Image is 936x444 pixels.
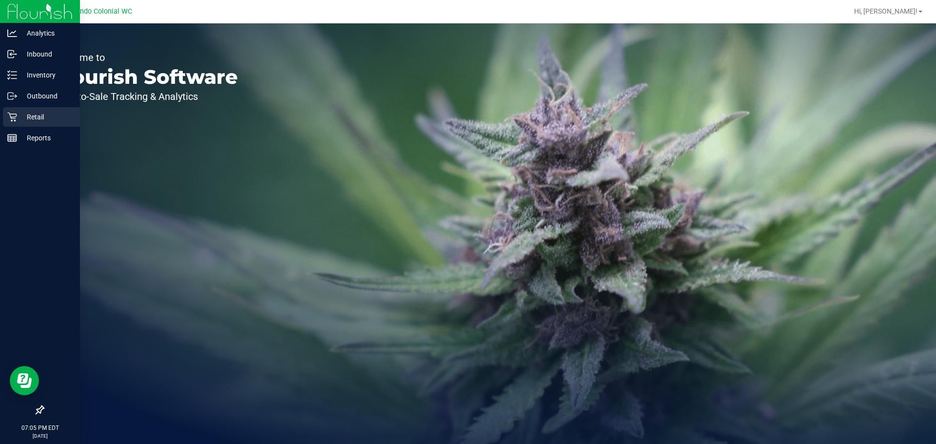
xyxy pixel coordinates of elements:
[10,366,39,395] iframe: Resource center
[7,28,17,38] inline-svg: Analytics
[4,424,76,432] p: 07:05 PM EDT
[17,132,76,144] p: Reports
[17,111,76,123] p: Retail
[4,432,76,440] p: [DATE]
[7,49,17,59] inline-svg: Inbound
[7,91,17,101] inline-svg: Outbound
[53,92,238,101] p: Seed-to-Sale Tracking & Analytics
[67,7,132,16] span: Orlando Colonial WC
[17,69,76,81] p: Inventory
[17,48,76,60] p: Inbound
[53,53,238,62] p: Welcome to
[7,133,17,143] inline-svg: Reports
[7,70,17,80] inline-svg: Inventory
[854,7,917,15] span: Hi, [PERSON_NAME]!
[17,90,76,102] p: Outbound
[17,27,76,39] p: Analytics
[53,67,238,87] p: Flourish Software
[7,112,17,122] inline-svg: Retail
